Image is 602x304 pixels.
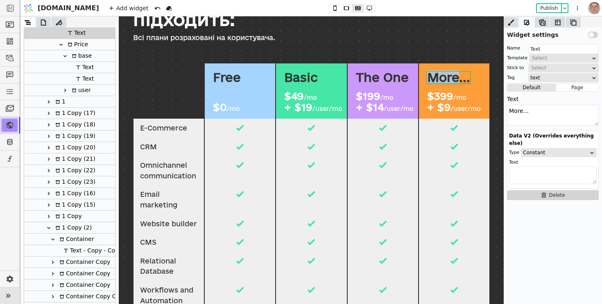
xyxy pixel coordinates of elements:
div: base [24,50,115,62]
textarea: More... [507,105,599,126]
div: CRM [32,125,89,136]
div: 1 Copy (15) [24,199,115,211]
div: Text [73,62,94,73]
p: Website builder [32,202,89,213]
div: user [69,85,91,96]
div: 1 Copy (16) [24,188,115,199]
div: Template [507,54,527,62]
img: Logo [22,0,34,16]
div: Text - Copy - Copy [24,245,115,257]
div: Text [65,27,86,38]
p: CMS [32,221,89,231]
a: [DOMAIN_NAME] [20,0,103,16]
div: 1 Copy (2) [24,222,115,234]
div: Text - Copy - Copy [61,245,122,256]
div: 1 Copy (18) [24,119,115,131]
div: Container Copy [57,257,110,268]
div: Basic [176,55,209,67]
div: /mo [195,78,208,85]
div: Name [507,44,520,52]
div: The One [247,55,300,67]
p: Relational Database [32,239,89,260]
button: Publish [537,4,561,12]
div: Container Copy [24,279,115,291]
div: 1 [24,96,115,108]
div: 1 Copy [53,211,82,222]
div: 1 [53,96,66,107]
div: Type [509,149,519,157]
div: Text [24,73,115,85]
div: 1 Copy (16) [53,188,95,199]
div: Container Copy [24,268,115,279]
div: Container Copy [57,268,110,279]
div: Stick to [507,64,524,72]
div: Container Copy Copy [24,291,115,302]
div: 1 Copy (23) [24,176,115,188]
div: Text [507,93,599,105]
p: /mo [118,89,131,96]
div: 1 Copy (21) [24,153,115,165]
div: Container Copy [24,257,115,268]
div: Text [24,27,115,39]
div: Text [24,62,115,73]
p: Omnichannel communication [32,144,89,164]
div: 1 Copy (21) [53,153,95,164]
div: 1 Copy (17) [24,108,115,119]
div: 1 Copy (22) [24,165,115,176]
div: base [69,50,92,61]
div: Add widget [106,3,151,13]
div: /mo [272,78,285,85]
p: Email marketing [32,173,89,194]
p: /user/mo [342,89,372,96]
div: /mo [345,78,358,85]
div: Tag [507,74,515,82]
div: /user/mo [275,89,305,96]
div: Container Copy [57,279,110,290]
div: 1 Copy (2) [53,222,92,233]
div: 1 Copy (18) [53,119,95,130]
div: Widget settings [504,27,602,39]
div: More... [319,55,362,67]
div: 1 Copy (17) [53,108,95,119]
button: Page [556,83,598,92]
div: 1 Copy (20) [24,142,115,153]
p: E-Commerce [32,106,89,117]
div: $49 [176,74,195,85]
div: user [24,85,115,96]
div: 1 Copy (22) [53,165,95,176]
div: Container [57,234,94,245]
div: 1 Copy (20) [53,142,95,153]
div: $199 [247,74,272,85]
span: [DOMAIN_NAME] [38,3,99,13]
div: Container [24,234,115,245]
div: Data V2 (Overrides everything else) [509,132,597,147]
div: text [530,74,591,82]
div: Container Copy Copy [57,291,127,302]
div: 1 Copy (19) [24,131,115,142]
button: Delete [507,190,599,200]
iframe: To enrich screen reader interactions, please activate Accessibility in Grammarly extension settings [109,16,514,304]
div: + $19 [176,86,204,96]
div: Constant [523,149,589,157]
div: Text [73,73,94,84]
div: Select [531,64,591,72]
div: 1 Copy (15) [53,199,95,210]
div: Price [24,39,115,50]
div: + $14 [247,86,275,96]
div: Text [509,158,597,167]
p: Workflows and Automation [32,268,89,289]
div: 1 Copy [24,211,115,222]
div: $399 [319,74,345,85]
div: + $9 [319,86,342,96]
img: 1560949290925-CROPPED-IMG_0201-2-.jpg [588,2,600,14]
div: 1 Copy (19) [53,131,95,142]
div: Price [65,39,88,50]
div: 1 Copy (23) [53,176,95,187]
div: /user/mo [204,89,234,96]
div: Select [532,54,591,62]
button: Default [507,83,556,92]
